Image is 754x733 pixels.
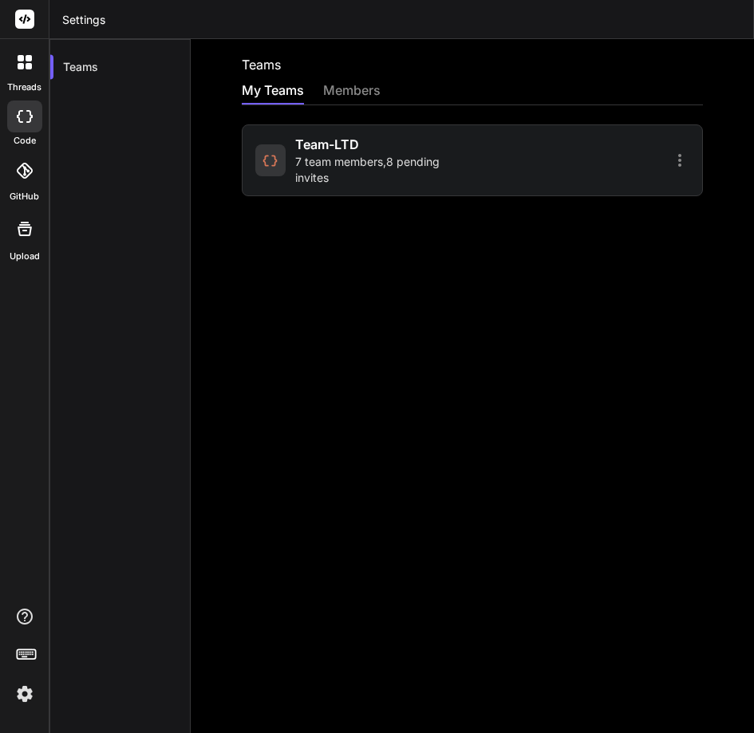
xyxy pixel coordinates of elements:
img: settings [11,680,38,707]
div: members [323,81,381,103]
h2: Teams [242,55,281,74]
label: code [14,134,36,148]
div: Teams [50,49,190,85]
label: GitHub [10,190,39,203]
span: Team-LTD [295,135,359,154]
span: 7 team members , 8 pending invites [295,154,468,186]
div: My Teams [242,81,304,103]
label: threads [7,81,41,94]
label: Upload [10,250,40,263]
